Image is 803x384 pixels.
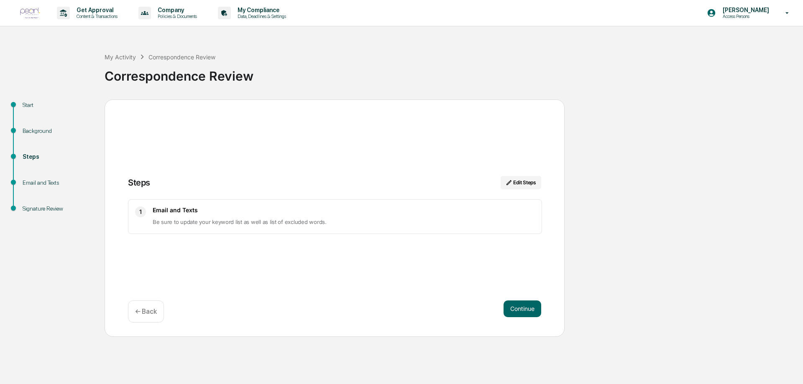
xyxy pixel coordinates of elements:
button: Edit Steps [501,176,541,189]
span: 1 [139,207,142,217]
h3: Email and Texts [153,206,535,214]
div: Background [23,127,91,135]
button: Continue [504,300,541,317]
p: ← Back [135,308,157,315]
div: Correspondence Review [105,62,799,84]
p: Get Approval [70,7,122,13]
div: Steps [23,153,91,161]
p: My Compliance [231,7,290,13]
p: Content & Transactions [70,13,122,19]
div: My Activity [105,53,136,61]
img: logo [20,8,40,19]
div: Start [23,101,91,109]
div: Steps [128,178,150,188]
div: Email and Texts [23,178,91,187]
p: Company [151,7,201,13]
p: Access Persons [716,13,773,19]
div: Correspondence Review [148,53,215,61]
span: Be sure to update your keyword list as well as list of excluded words. [153,219,327,225]
p: Data, Deadlines & Settings [231,13,290,19]
div: Signature Review [23,204,91,213]
p: Policies & Documents [151,13,201,19]
p: [PERSON_NAME] [716,7,773,13]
